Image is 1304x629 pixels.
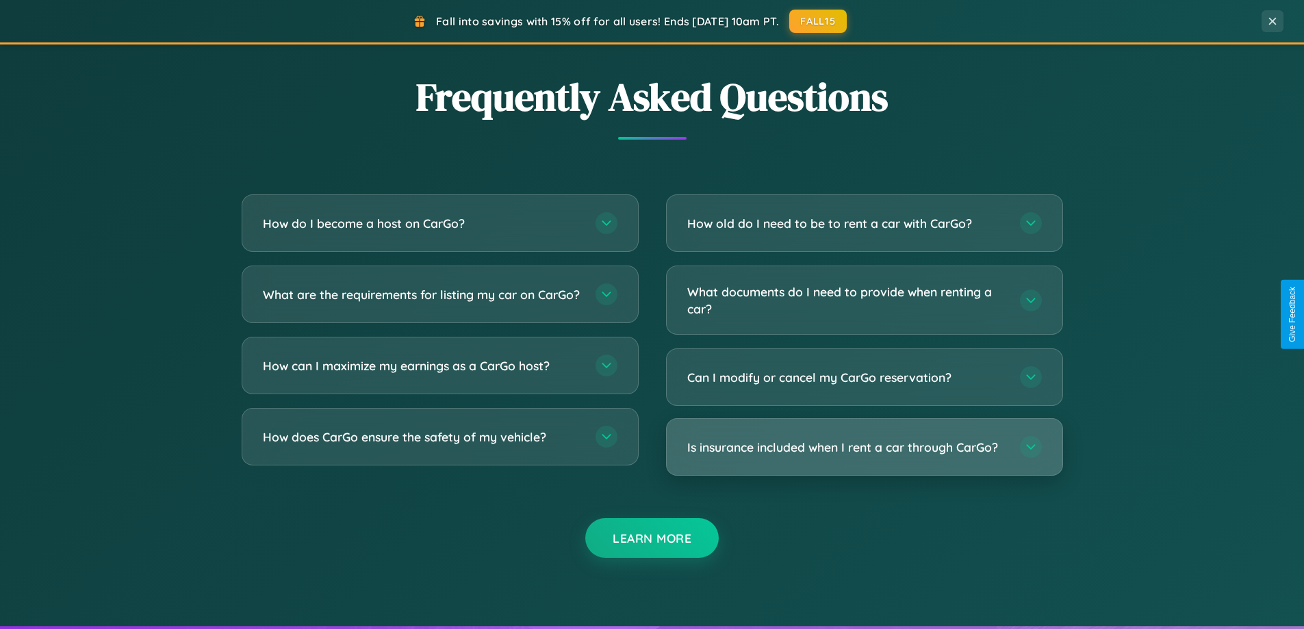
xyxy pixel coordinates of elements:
h3: How do I become a host on CarGo? [263,215,582,232]
button: Learn More [585,518,719,558]
button: FALL15 [789,10,847,33]
div: Give Feedback [1288,287,1297,342]
h2: Frequently Asked Questions [242,70,1063,123]
h3: How does CarGo ensure the safety of my vehicle? [263,428,582,446]
span: Fall into savings with 15% off for all users! Ends [DATE] 10am PT. [436,14,779,28]
h3: What are the requirements for listing my car on CarGo? [263,286,582,303]
h3: How old do I need to be to rent a car with CarGo? [687,215,1006,232]
h3: What documents do I need to provide when renting a car? [687,283,1006,317]
h3: How can I maximize my earnings as a CarGo host? [263,357,582,374]
h3: Can I modify or cancel my CarGo reservation? [687,369,1006,386]
h3: Is insurance included when I rent a car through CarGo? [687,439,1006,456]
